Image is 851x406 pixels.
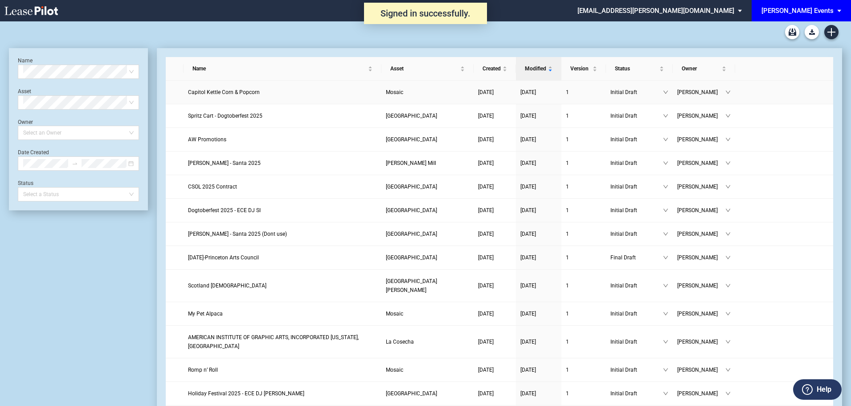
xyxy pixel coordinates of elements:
[188,281,377,290] a: Scotland [DEMOGRAPHIC_DATA]
[478,207,494,213] span: [DATE]
[566,160,569,166] span: 1
[673,57,735,81] th: Owner
[725,160,731,166] span: down
[725,255,731,260] span: down
[566,283,569,289] span: 1
[566,254,569,261] span: 1
[188,135,377,144] a: AW Promotions
[516,57,561,81] th: Modified
[386,159,469,168] a: [PERSON_NAME] Mill
[483,64,501,73] span: Created
[390,64,458,73] span: Asset
[386,230,469,238] a: [GEOGRAPHIC_DATA]
[566,206,601,215] a: 1
[386,254,437,261] span: Princeton Shopping Center
[520,389,557,398] a: [DATE]
[520,367,536,373] span: [DATE]
[478,390,494,397] span: [DATE]
[520,207,536,213] span: [DATE]
[610,337,663,346] span: Initial Draft
[725,283,731,288] span: down
[386,136,437,143] span: Downtown Palm Beach Gardens
[610,365,663,374] span: Initial Draft
[520,184,536,190] span: [DATE]
[520,160,536,166] span: [DATE]
[188,182,377,191] a: CSOL 2025 Contract
[520,339,536,345] span: [DATE]
[725,367,731,373] span: down
[474,57,516,81] th: Created
[478,230,511,238] a: [DATE]
[663,367,668,373] span: down
[566,339,569,345] span: 1
[677,159,725,168] span: [PERSON_NAME]
[478,309,511,318] a: [DATE]
[188,88,377,97] a: Capitol Kettle Corn & Popcorn
[520,337,557,346] a: [DATE]
[520,311,536,317] span: [DATE]
[386,311,403,317] span: Mosaic
[520,159,557,168] a: [DATE]
[188,89,260,95] span: Capitol Kettle Corn & Popcorn
[520,135,557,144] a: [DATE]
[18,149,49,156] label: Date Created
[677,111,725,120] span: [PERSON_NAME]
[386,207,437,213] span: Freshfields Village
[386,390,437,397] span: Freshfields Village
[520,136,536,143] span: [DATE]
[478,184,494,190] span: [DATE]
[677,88,725,97] span: [PERSON_NAME]
[386,111,469,120] a: [GEOGRAPHIC_DATA]
[725,208,731,213] span: down
[725,90,731,95] span: down
[610,389,663,398] span: Initial Draft
[188,230,377,238] a: [PERSON_NAME] - Santa 2025 (Dont use)
[663,137,668,142] span: down
[677,281,725,290] span: [PERSON_NAME]
[663,90,668,95] span: down
[677,206,725,215] span: [PERSON_NAME]
[520,230,557,238] a: [DATE]
[566,111,601,120] a: 1
[72,160,78,167] span: swap-right
[610,206,663,215] span: Initial Draft
[520,89,536,95] span: [DATE]
[188,184,237,190] span: CSOL 2025 Contract
[188,334,359,349] span: AMERICAN INSTITUTE OF GRAPHIC ARTS, INCORPORATED WASHINGTON, D.C.
[566,367,569,373] span: 1
[188,309,377,318] a: My Pet Alpaca
[805,25,819,39] a: Download Blank Form
[663,339,668,344] span: down
[520,113,536,119] span: [DATE]
[386,160,436,166] span: Atherton Mill
[386,278,437,293] span: Cabin John Village
[386,339,414,345] span: La Cosecha
[566,337,601,346] a: 1
[188,367,218,373] span: Romp n’ Roll
[478,136,494,143] span: [DATE]
[188,365,377,374] a: Romp n’ Roll
[386,182,469,191] a: [GEOGRAPHIC_DATA]
[386,277,469,295] a: [GEOGRAPHIC_DATA][PERSON_NAME]
[610,309,663,318] span: Initial Draft
[677,337,725,346] span: [PERSON_NAME]
[18,57,33,64] label: Name
[478,135,511,144] a: [DATE]
[520,309,557,318] a: [DATE]
[478,283,494,289] span: [DATE]
[478,389,511,398] a: [DATE]
[663,283,668,288] span: down
[566,136,569,143] span: 1
[188,113,262,119] span: Spritz Cart - Dogtoberfest 2025
[566,389,601,398] a: 1
[386,113,437,119] span: Freshfields Village
[478,311,494,317] span: [DATE]
[386,89,403,95] span: Mosaic
[663,231,668,237] span: down
[566,311,569,317] span: 1
[663,184,668,189] span: down
[520,182,557,191] a: [DATE]
[677,309,725,318] span: [PERSON_NAME]
[610,159,663,168] span: Initial Draft
[566,231,569,237] span: 1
